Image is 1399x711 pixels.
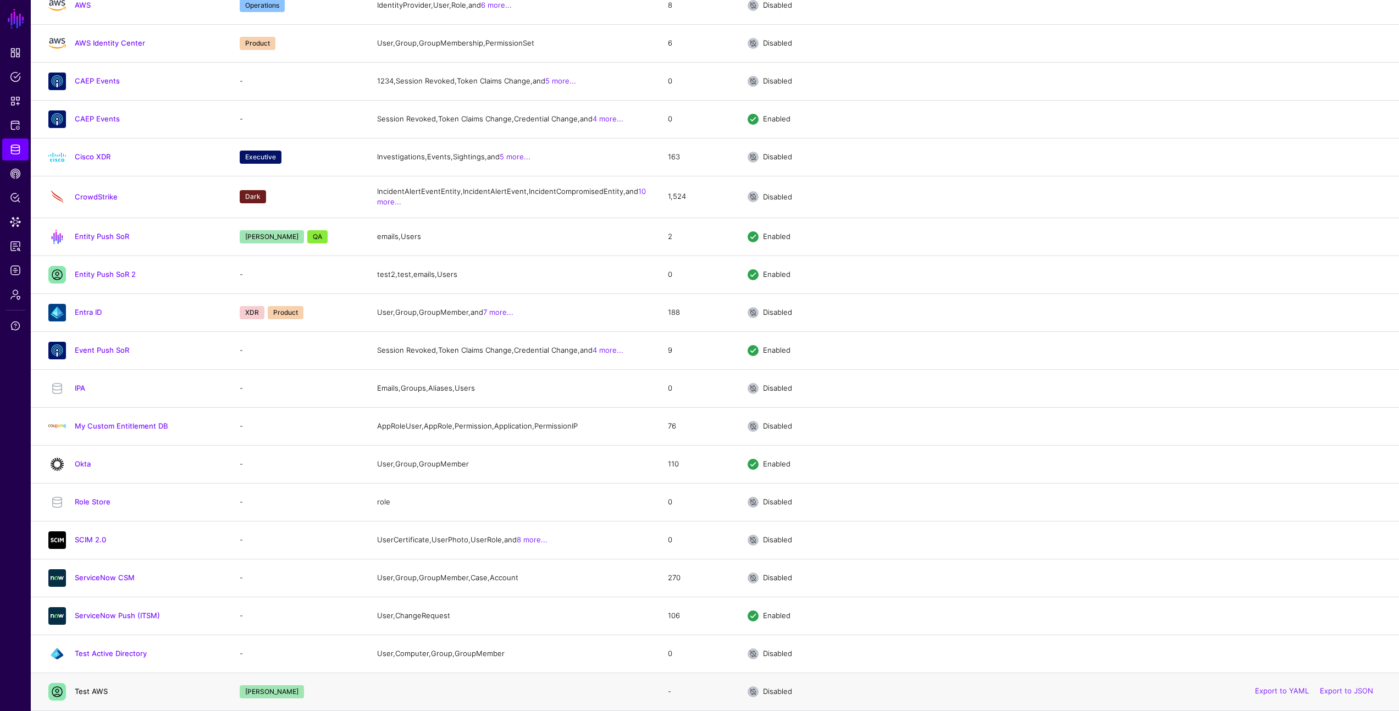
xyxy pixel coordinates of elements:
a: Policies [2,66,29,88]
a: Protected Systems [2,114,29,136]
img: svg+xml;base64,PHN2ZyB3aWR0aD0iNjQiIGhlaWdodD0iNjQiIHZpZXdCb3g9IjAgMCA2NCA2NCIgZmlsbD0ibm9uZSIgeG... [48,456,66,473]
a: 7 more... [483,308,513,316]
a: ServiceNow Push (ITSM) [75,611,160,620]
td: - [229,100,366,138]
td: 163 [657,138,737,176]
a: Logs [2,259,29,281]
td: Session Revoked, Token Claims Change, Credential Change, and [366,100,657,138]
td: 0 [657,521,737,559]
a: Export to JSON [1320,687,1373,696]
td: - [229,369,366,407]
img: svg+xml;base64,PHN2ZyB3aWR0aD0iNjQiIGhlaWdodD0iNjQiIHZpZXdCb3g9IjAgMCA2NCA2NCIgZmlsbD0ibm9uZSIgeG... [48,645,66,663]
a: IPA [75,384,85,392]
a: Entity Push SoR 2 [75,270,136,279]
td: User, Computer, Group, GroupMember [366,635,657,673]
td: UserCertificate, UserPhoto, UserRole, and [366,521,657,559]
td: - [229,597,366,635]
td: - [229,62,366,100]
span: Executive [240,151,281,164]
td: IncidentAlertEventEntity, IncidentAlertEvent, IncidentCompromisedEntity, and [366,176,657,218]
td: Investigations, Events, Sightings, and [366,138,657,176]
span: Snippets [10,96,21,107]
a: SCIM 2.0 [75,535,106,544]
td: User, Group, GroupMember, Case, Account [366,559,657,597]
span: Reports [10,241,21,252]
a: Policy Lens [2,187,29,209]
td: 0 [657,483,737,521]
span: CAEP Hub [10,168,21,179]
span: Enabled [763,232,790,241]
a: Dashboard [2,42,29,64]
td: User, ChangeRequest [366,597,657,635]
span: Disabled [763,152,792,161]
span: Enabled [763,270,790,279]
a: 4 more... [593,114,623,123]
td: - [229,445,366,483]
a: 4 more... [593,346,623,354]
a: 5 more... [545,76,576,85]
span: Disabled [763,649,792,658]
a: Okta [75,459,91,468]
td: - [229,407,366,445]
img: svg+xml;base64,PHN2ZyB3aWR0aD0iMzIiIGhlaWdodD0iMzIiIHZpZXdCb3g9IjAgMCAzMiAzMiIgZmlsbD0ibm9uZSIgeG... [48,266,66,284]
td: 2 [657,218,737,255]
span: Admin [10,289,21,300]
img: svg+xml;base64,PD94bWwgdmVyc2lvbj0iMS4wIiBlbmNvZGluZz0idXRmLTgiPz4KPCEtLSBHZW5lcmF0b3I6IEFkb2JlIE... [48,228,66,246]
a: Admin [2,284,29,305]
span: Disabled [763,308,792,316]
span: Enabled [763,611,790,620]
td: - [229,483,366,521]
td: User, Group, GroupMembership, PermissionSet [366,24,657,62]
td: 76 [657,407,737,445]
img: svg+xml;base64,PHN2ZyB3aWR0aD0iNjQiIGhlaWdodD0iNjQiIHZpZXdCb3g9IjAgMCA2NCA2NCIgZmlsbD0ibm9uZSIgeG... [48,569,66,587]
span: Dark [240,190,266,203]
img: svg+xml;base64,PHN2ZyB4bWxucz0iaHR0cDovL3d3dy53My5vcmcvMjAwMC9zdmciIHhtbG5zOnhsaW5rPSJodHRwOi8vd3... [48,35,66,52]
img: svg+xml;base64,PHN2ZyB3aWR0aD0iNjQiIGhlaWdodD0iNjQiIHZpZXdCb3g9IjAgMCA2NCA2NCIgZmlsbD0ibm9uZSIgeG... [48,304,66,321]
img: svg+xml;base64,PHN2ZyB3aWR0aD0iNjQiIGhlaWdodD0iNjQiIHZpZXdCb3g9IjAgMCA2NCA2NCIgZmlsbD0ibm9uZSIgeG... [48,110,66,128]
a: 8 more... [517,535,548,544]
a: Test AWS [75,687,108,696]
td: 188 [657,293,737,331]
td: 0 [657,369,737,407]
span: Support [10,320,21,331]
a: Export to YAML [1255,687,1309,696]
span: Disabled [763,384,792,392]
a: CAEP Events [75,114,120,123]
td: 6 [657,24,737,62]
img: svg+xml;base64,PHN2ZyB3aWR0aD0iNjQiIGhlaWdodD0iNjQiIHZpZXdCb3g9IjAgMCA2NCA2NCIgZmlsbD0ibm9uZSIgeG... [48,73,66,90]
img: svg+xml;base64,PHN2ZyB3aWR0aD0iNjQiIGhlaWdodD0iNjQiIHZpZXdCb3g9IjAgMCA2NCA2NCIgZmlsbD0ibm9uZSIgeG... [48,531,66,549]
td: AppRoleUser, AppRole, Permission, Application, PermissionIP [366,407,657,445]
span: Disabled [763,497,792,506]
span: Disabled [763,192,792,201]
img: svg+xml;base64,PHN2ZyBpZD0iTG9nbyIgeG1sbnM9Imh0dHA6Ly93d3cudzMub3JnLzIwMDAvc3ZnIiB3aWR0aD0iMTIxLj... [48,418,66,435]
a: CAEP Hub [2,163,29,185]
td: 1234, Session Revoked, Token Claims Change, and [366,62,657,100]
img: svg+xml;base64,PHN2ZyB3aWR0aD0iNjQiIGhlaWdodD0iNjQiIHZpZXdCb3g9IjAgMCA2NCA2NCIgZmlsbD0ibm9uZSIgeG... [48,607,66,625]
a: CAEP Events [75,76,120,85]
a: Data Lens [2,211,29,233]
span: Policies [10,71,21,82]
img: svg+xml;base64,PHN2ZyB3aWR0aD0iMzIiIGhlaWdodD0iMzIiIHZpZXdCb3g9IjAgMCAzMiAzMiIgZmlsbD0ibm9uZSIgeG... [48,683,66,701]
a: Entity Push SoR [75,232,129,241]
span: Dashboard [10,47,21,58]
span: Logs [10,265,21,276]
span: Disabled [763,76,792,85]
span: Disabled [763,573,792,582]
td: 110 [657,445,737,483]
a: AWS Identity Center [75,38,145,47]
td: - [229,331,366,369]
a: SGNL [7,7,25,31]
a: 6 more... [481,1,512,9]
td: emails, Users [366,218,657,255]
span: Enabled [763,459,790,468]
span: Enabled [763,114,790,123]
td: - [229,635,366,673]
a: Role Store [75,497,110,506]
td: 0 [657,635,737,673]
td: User, Group, GroupMember [366,445,657,483]
img: svg+xml;base64,PHN2ZyB3aWR0aD0iNjQiIGhlaWdodD0iNjQiIHZpZXdCb3g9IjAgMCA2NCA2NCIgZmlsbD0ibm9uZSIgeG... [48,188,66,205]
td: 0 [657,62,737,100]
a: Entra ID [75,308,102,316]
span: Policy Lens [10,192,21,203]
a: AWS [75,1,91,9]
